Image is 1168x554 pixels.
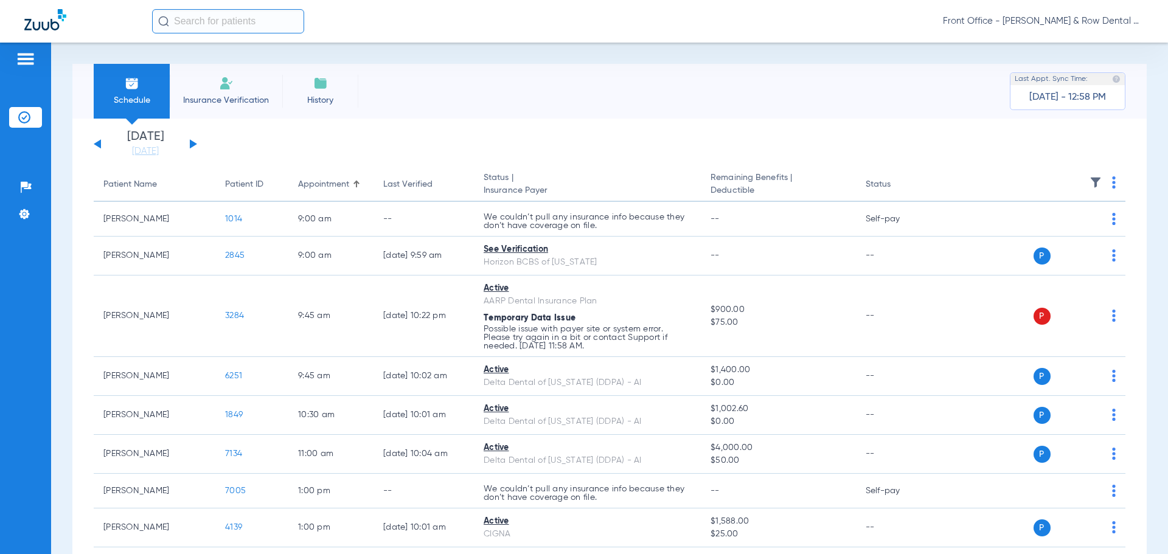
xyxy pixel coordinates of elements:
span: Temporary Data Issue [484,314,575,322]
div: Active [484,282,691,295]
div: Delta Dental of [US_STATE] (DDPA) - AI [484,454,691,467]
td: [DATE] 10:02 AM [374,357,474,396]
div: Patient Name [103,178,157,191]
div: Horizon BCBS of [US_STATE] [484,256,691,269]
span: 3284 [225,311,244,320]
span: Schedule [103,94,161,106]
td: [DATE] 9:59 AM [374,237,474,275]
img: group-dot-blue.svg [1112,370,1116,382]
img: filter.svg [1090,176,1102,189]
span: $0.00 [711,415,846,428]
span: -- [711,251,720,260]
span: Deductible [711,184,846,197]
div: Delta Dental of [US_STATE] (DDPA) - AI [484,376,691,389]
span: P [1034,519,1051,536]
td: 1:00 PM [288,474,374,508]
a: [DATE] [109,145,182,158]
td: [PERSON_NAME] [94,396,215,435]
img: History [313,76,328,91]
p: We couldn’t pull any insurance info because they don’t have coverage on file. [484,485,691,502]
span: P [1034,446,1051,463]
span: $4,000.00 [711,441,846,454]
span: [DATE] - 12:58 PM [1029,91,1106,103]
span: History [291,94,349,106]
td: -- [856,275,938,357]
span: $50.00 [711,454,846,467]
span: P [1034,308,1051,325]
td: [PERSON_NAME] [94,474,215,508]
img: group-dot-blue.svg [1112,310,1116,322]
th: Remaining Benefits | [701,168,855,202]
div: Patient ID [225,178,279,191]
span: 4139 [225,523,242,531]
img: group-dot-blue.svg [1112,448,1116,460]
span: $1,002.60 [711,403,846,415]
td: -- [856,435,938,474]
div: Appointment [298,178,364,191]
td: 9:00 AM [288,237,374,275]
img: group-dot-blue.svg [1112,249,1116,261]
p: We couldn’t pull any insurance info because they don’t have coverage on file. [484,213,691,230]
td: -- [856,237,938,275]
img: Manual Insurance Verification [219,76,234,91]
span: -- [711,215,720,223]
div: Active [484,441,691,454]
span: $0.00 [711,376,846,389]
span: Front Office - [PERSON_NAME] & Row Dental Group [943,15,1144,27]
td: -- [856,357,938,396]
td: 11:00 AM [288,435,374,474]
td: 1:00 PM [288,508,374,547]
img: last sync help info [1112,75,1121,83]
td: [PERSON_NAME] [94,237,215,275]
span: Insurance Payer [484,184,691,197]
td: 9:45 AM [288,357,374,396]
th: Status [856,168,938,202]
td: Self-pay [856,202,938,237]
span: $25.00 [711,528,846,541]
div: Active [484,403,691,415]
div: Last Verified [383,178,464,191]
td: -- [856,396,938,435]
div: Active [484,364,691,376]
td: [DATE] 10:22 PM [374,275,474,357]
td: [PERSON_NAME] [94,275,215,357]
span: Insurance Verification [179,94,273,106]
input: Search for patients [152,9,304,33]
li: [DATE] [109,131,182,158]
span: 2845 [225,251,245,260]
span: 7005 [225,486,246,495]
td: 10:30 AM [288,396,374,435]
span: Last Appt. Sync Time: [1015,73,1088,85]
td: [DATE] 10:04 AM [374,435,474,474]
img: Schedule [125,76,139,91]
td: Self-pay [856,474,938,508]
div: Patient Name [103,178,206,191]
td: 9:45 AM [288,275,374,357]
img: group-dot-blue.svg [1112,485,1116,497]
td: -- [374,202,474,237]
img: group-dot-blue.svg [1112,176,1116,189]
div: AARP Dental Insurance Plan [484,295,691,308]
td: [PERSON_NAME] [94,435,215,474]
p: Possible issue with payer site or system error. Please try again in a bit or contact Support if n... [484,325,691,350]
img: group-dot-blue.svg [1112,213,1116,225]
img: hamburger-icon [16,52,35,66]
th: Status | [474,168,701,202]
span: 7134 [225,449,242,458]
td: [PERSON_NAME] [94,508,215,547]
span: P [1034,407,1051,424]
span: $75.00 [711,316,846,329]
img: group-dot-blue.svg [1112,409,1116,421]
img: Zuub Logo [24,9,66,30]
img: Search Icon [158,16,169,27]
td: 9:00 AM [288,202,374,237]
span: -- [711,486,720,495]
div: Delta Dental of [US_STATE] (DDPA) - AI [484,415,691,428]
div: Last Verified [383,178,433,191]
span: 1014 [225,215,242,223]
td: [PERSON_NAME] [94,202,215,237]
td: [PERSON_NAME] [94,357,215,396]
span: 1849 [225,410,243,419]
span: $1,588.00 [711,515,846,528]
span: 6251 [225,372,242,380]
